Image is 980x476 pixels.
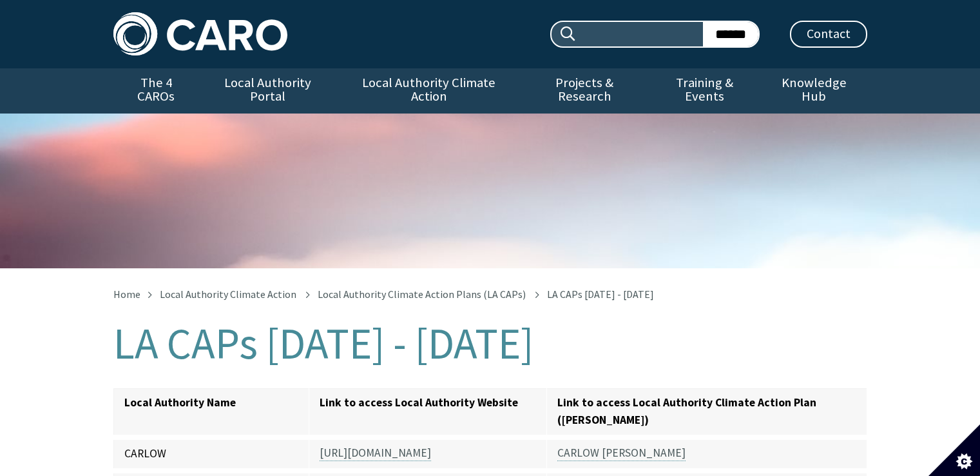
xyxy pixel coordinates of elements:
[113,68,199,114] a: The 4 CAROs
[318,288,526,301] a: Local Authority Climate Action Plans (LA CAPs)
[761,68,867,114] a: Knowledge Hub
[199,68,337,114] a: Local Authority Portal
[113,12,287,55] img: Caro logo
[320,446,431,461] a: [URL][DOMAIN_NAME]
[521,68,648,114] a: Projects & Research
[124,395,236,410] strong: Local Authority Name
[648,68,761,114] a: Training & Events
[790,21,867,48] a: Contact
[160,288,296,301] a: Local Authority Climate Action
[113,437,309,471] td: CARLOW
[928,424,980,476] button: Set cookie preferences
[557,446,686,461] a: CARLOW [PERSON_NAME]
[320,395,518,410] strong: Link to access Local Authority Website
[113,320,867,368] h1: LA CAPs [DATE] - [DATE]
[547,288,654,301] span: LA CAPs [DATE] - [DATE]
[113,288,140,301] a: Home
[557,395,816,426] strong: Link to access Local Authority Climate Action Plan ([PERSON_NAME])
[337,68,521,114] a: Local Authority Climate Action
